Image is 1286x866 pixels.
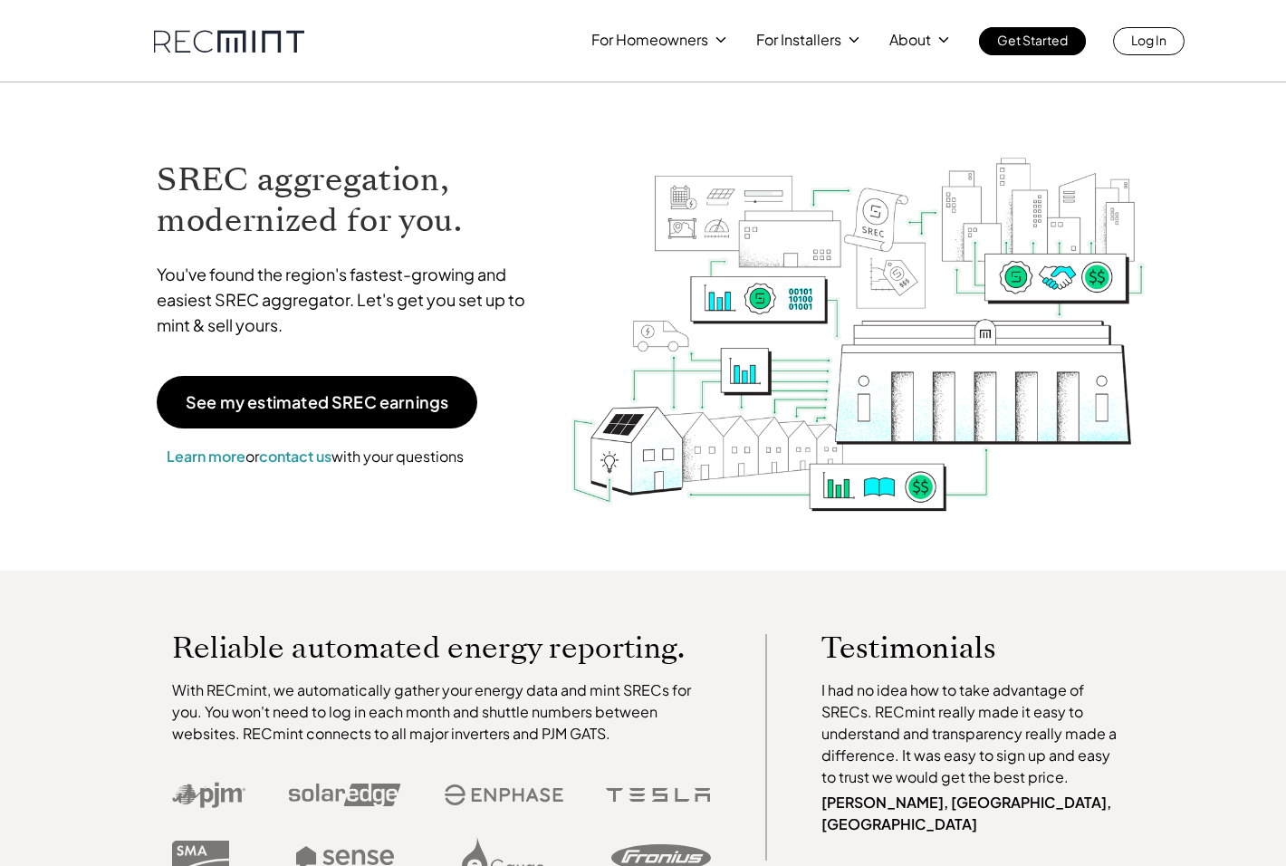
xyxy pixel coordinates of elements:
p: About [889,27,931,53]
a: Get Started [979,27,1086,55]
p: or with your questions [157,445,474,468]
p: For Installers [756,27,841,53]
p: I had no idea how to take advantage of SRECs. RECmint really made it easy to understand and trans... [821,679,1126,788]
a: See my estimated SREC earnings [157,376,477,428]
p: Reliable automated energy reporting. [172,634,712,661]
p: See my estimated SREC earnings [186,394,448,410]
h1: SREC aggregation, modernized for you. [157,159,542,241]
p: With RECmint, we automatically gather your energy data and mint SRECs for you. You won't need to ... [172,679,712,745]
p: You've found the region's fastest-growing and easiest SREC aggregator. Let's get you set up to mi... [157,262,542,338]
p: Testimonials [821,634,1091,661]
p: Get Started [997,27,1068,53]
p: For Homeowners [591,27,708,53]
a: Log In [1113,27,1185,55]
a: Learn more [167,447,245,466]
a: contact us [259,447,331,466]
img: RECmint value cycle [570,110,1147,516]
p: [PERSON_NAME], [GEOGRAPHIC_DATA], [GEOGRAPHIC_DATA] [821,792,1126,835]
p: Log In [1131,27,1166,53]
